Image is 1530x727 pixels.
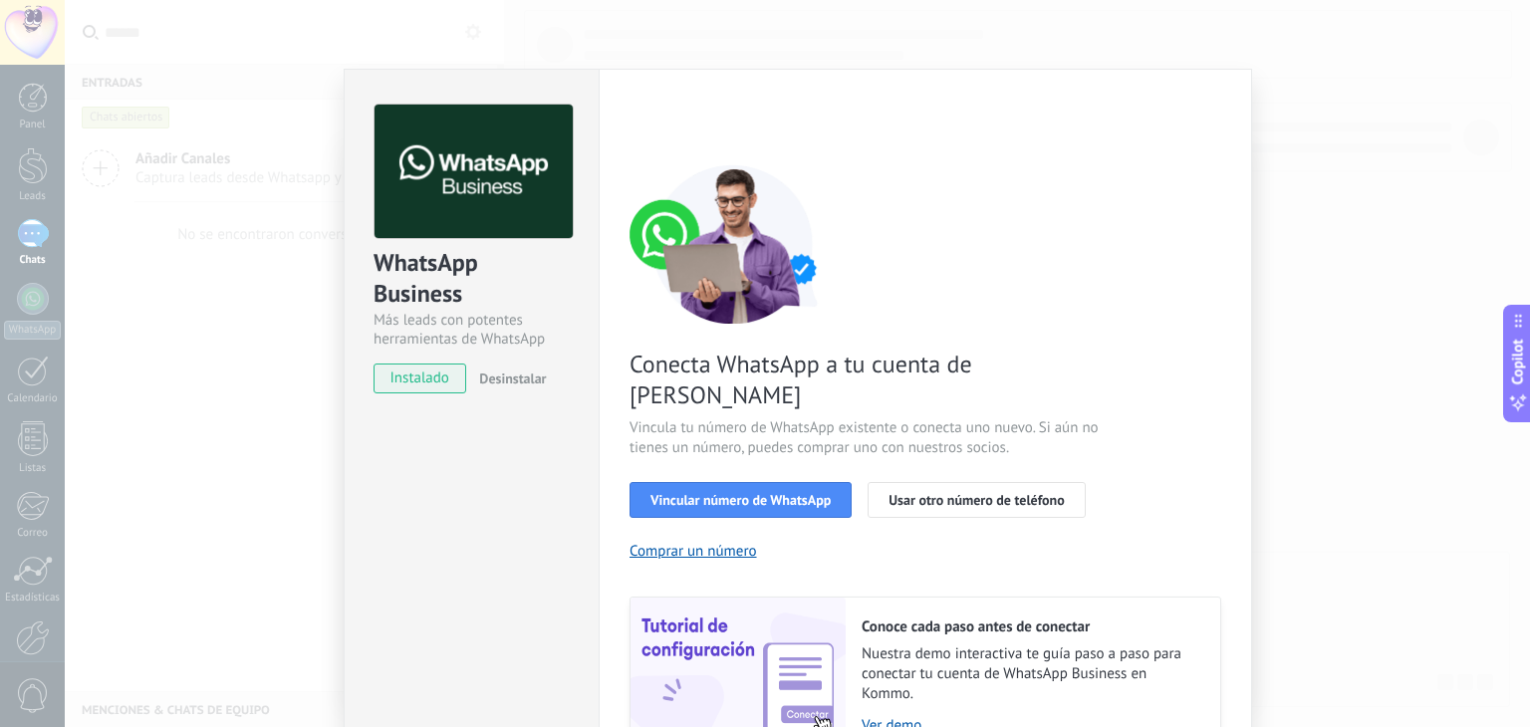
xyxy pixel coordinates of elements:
span: Conecta WhatsApp a tu cuenta de [PERSON_NAME] [630,349,1104,410]
button: Vincular número de WhatsApp [630,482,852,518]
button: Usar otro número de teléfono [868,482,1085,518]
span: instalado [375,363,465,393]
span: Vincula tu número de WhatsApp existente o conecta uno nuevo. Si aún no tienes un número, puedes c... [630,418,1104,458]
div: WhatsApp Business [374,247,570,311]
span: Usar otro número de teléfono [889,493,1064,507]
img: connect number [630,164,839,324]
span: Vincular número de WhatsApp [650,493,831,507]
h2: Conoce cada paso antes de conectar [862,617,1200,636]
span: Nuestra demo interactiva te guía paso a paso para conectar tu cuenta de WhatsApp Business en Kommo. [862,644,1200,704]
button: Desinstalar [471,363,546,393]
img: logo_main.png [375,105,573,239]
div: Más leads con potentes herramientas de WhatsApp [374,311,570,349]
span: Copilot [1508,340,1528,385]
span: Desinstalar [479,369,546,387]
button: Comprar un número [630,542,757,561]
